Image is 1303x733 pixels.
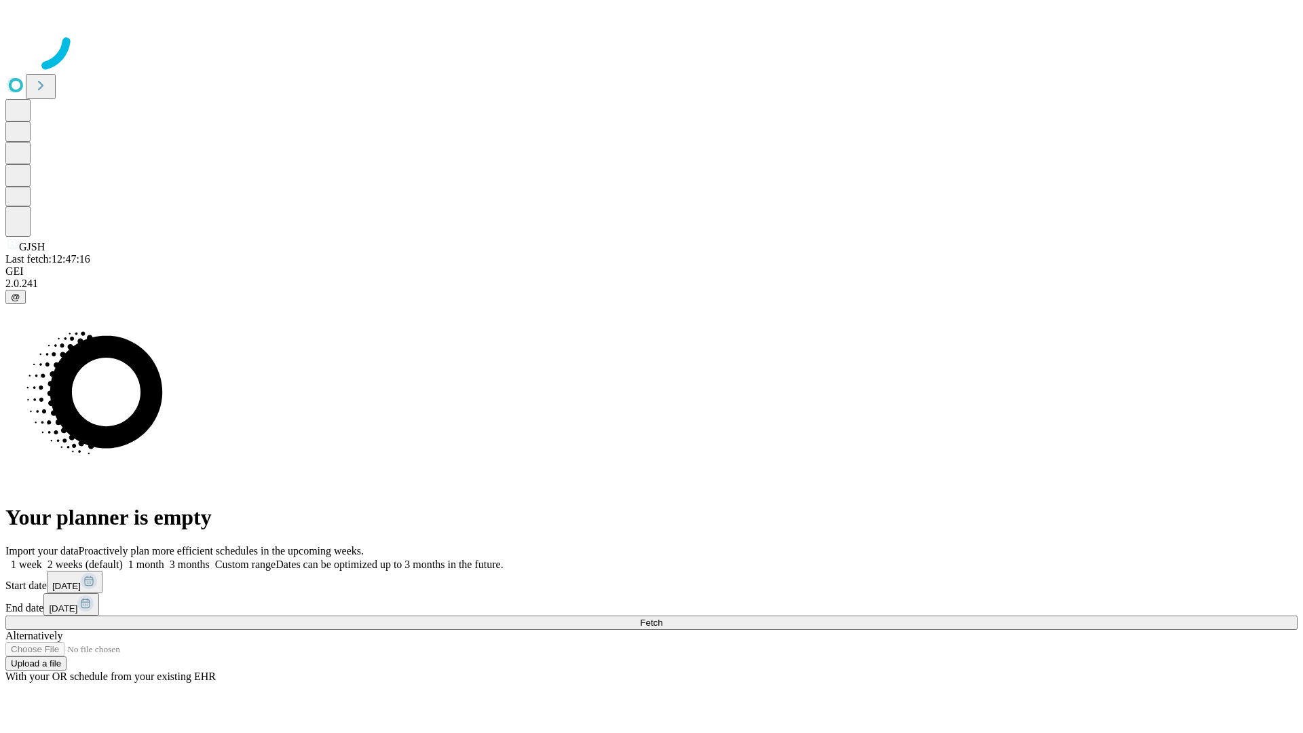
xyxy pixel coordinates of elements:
[5,505,1298,530] h1: Your planner is empty
[5,290,26,304] button: @
[79,545,364,557] span: Proactively plan more efficient schedules in the upcoming weeks.
[128,559,164,570] span: 1 month
[276,559,503,570] span: Dates can be optimized up to 3 months in the future.
[5,253,90,265] span: Last fetch: 12:47:16
[5,656,67,671] button: Upload a file
[170,559,210,570] span: 3 months
[49,603,77,614] span: [DATE]
[19,241,45,252] span: GJSH
[5,616,1298,630] button: Fetch
[43,593,99,616] button: [DATE]
[5,593,1298,616] div: End date
[5,671,216,682] span: With your OR schedule from your existing EHR
[52,581,81,591] span: [DATE]
[640,618,662,628] span: Fetch
[11,559,42,570] span: 1 week
[47,571,102,593] button: [DATE]
[11,292,20,302] span: @
[5,278,1298,290] div: 2.0.241
[5,545,79,557] span: Import your data
[5,630,62,641] span: Alternatively
[48,559,123,570] span: 2 weeks (default)
[215,559,276,570] span: Custom range
[5,571,1298,593] div: Start date
[5,265,1298,278] div: GEI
